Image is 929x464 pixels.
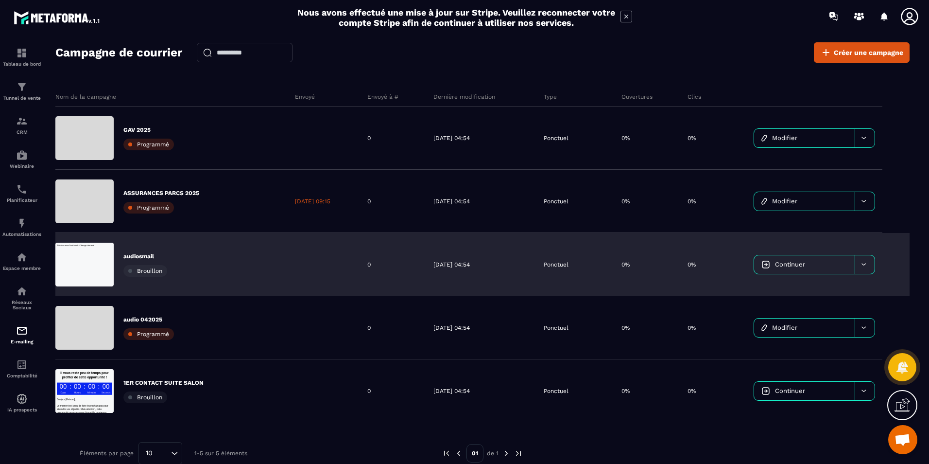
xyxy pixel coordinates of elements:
[688,324,696,332] p: 0%
[433,197,470,205] p: [DATE] 04:54
[761,198,767,205] img: icon
[772,197,797,205] span: Modifier
[16,251,28,263] img: automations
[2,373,41,378] p: Comptabilité
[772,134,797,142] span: Modifier
[2,129,41,135] p: CRM
[367,197,371,205] p: 0
[775,261,805,268] span: Continuer
[16,286,28,297] img: social-network
[433,324,470,332] p: [DATE] 04:54
[544,324,568,332] p: Ponctuel
[834,48,903,57] span: Créer une campagne
[2,74,41,108] a: formationformationTunnel de vente
[2,266,41,271] p: Espace membre
[754,192,855,211] a: Modifier
[2,407,41,412] p: IA prospects
[2,339,41,344] p: E-mailing
[14,9,101,26] img: logo
[16,115,28,127] img: formation
[621,324,630,332] p: 0%
[888,425,917,454] a: Ouvrir le chat
[137,141,169,148] span: Programmé
[775,387,805,394] span: Continuer
[16,217,28,229] img: automations
[2,163,41,169] p: Webinaire
[123,126,174,134] p: GAV 2025
[688,93,701,101] p: Clics
[16,359,28,371] img: accountant
[544,134,568,142] p: Ponctuel
[688,134,696,142] p: 0%
[156,448,169,459] input: Search for option
[142,448,156,459] span: 10
[754,255,855,274] a: Continuer
[2,142,41,176] a: automationsautomationsWebinaire
[137,394,162,401] span: Brouillon
[2,40,41,74] a: formationformationTableau de bord
[2,244,41,278] a: automationsautomationsEspace membre
[621,387,630,395] p: 0%
[487,449,499,457] p: de 1
[514,449,523,458] img: next
[367,93,398,101] p: Envoyé à #
[2,108,41,142] a: formationformationCRM
[433,387,470,395] p: [DATE] 04:54
[2,61,41,67] p: Tableau de bord
[367,261,371,268] p: 0
[688,387,696,395] p: 0%
[761,260,770,269] img: icon
[761,135,767,142] img: icon
[295,93,315,101] p: Envoyé
[2,232,41,237] p: Automatisations
[2,210,41,244] a: automationsautomationsAutomatisations
[761,324,767,331] img: icon
[123,379,204,387] p: 1ER CONTACT SUITE SALON
[16,47,28,59] img: formation
[433,261,470,268] p: [DATE] 04:54
[433,134,470,142] p: [DATE] 04:54
[754,382,855,400] a: Continuer
[544,261,568,268] p: Ponctuel
[16,393,28,405] img: automations
[2,300,41,310] p: Réseaux Sociaux
[2,318,41,352] a: emailemailE-mailing
[621,134,630,142] p: 0%
[754,129,855,147] a: Modifier
[55,93,116,101] p: Nom de la campagne
[442,449,451,458] img: prev
[454,449,463,458] img: prev
[621,93,653,101] p: Ouvertures
[2,176,41,210] a: schedulerschedulerPlanificateur
[137,331,169,338] span: Programmé
[5,5,189,15] p: This is a new Text block. Change the text.
[295,197,330,205] p: [DATE] 09:15
[17,6,177,33] strong: Il vous reste peu de temps pour profiter de cette opportunité !
[754,319,855,337] a: Modifier
[80,450,134,457] p: Éléments par page
[5,45,189,86] img: Countdown
[367,387,371,395] p: 0
[5,95,189,106] p: Bonjour [Prénom],
[55,43,182,62] h2: Campagne de courrier
[123,316,174,323] p: audio 042025
[2,197,41,203] p: Planificateur
[502,449,511,458] img: next
[16,149,28,161] img: automations
[137,204,169,211] span: Programmé
[2,95,41,101] p: Tunnel de vente
[16,325,28,337] img: email
[297,7,616,28] h2: Nous avons effectué une mise à jour sur Stripe. Veuillez reconnecter votre compte Stripe afin de ...
[2,352,41,386] a: accountantaccountantComptabilité
[367,134,371,142] p: 0
[688,197,696,205] p: 0%
[2,278,41,318] a: social-networksocial-networkRéseaux Sociaux
[621,197,630,205] p: 0%
[466,444,483,463] p: 01
[123,252,167,260] p: audiosmail
[367,324,371,332] p: 0
[137,268,162,274] span: Brouillon
[544,197,568,205] p: Ponctuel
[761,387,770,395] img: icon
[16,81,28,93] img: formation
